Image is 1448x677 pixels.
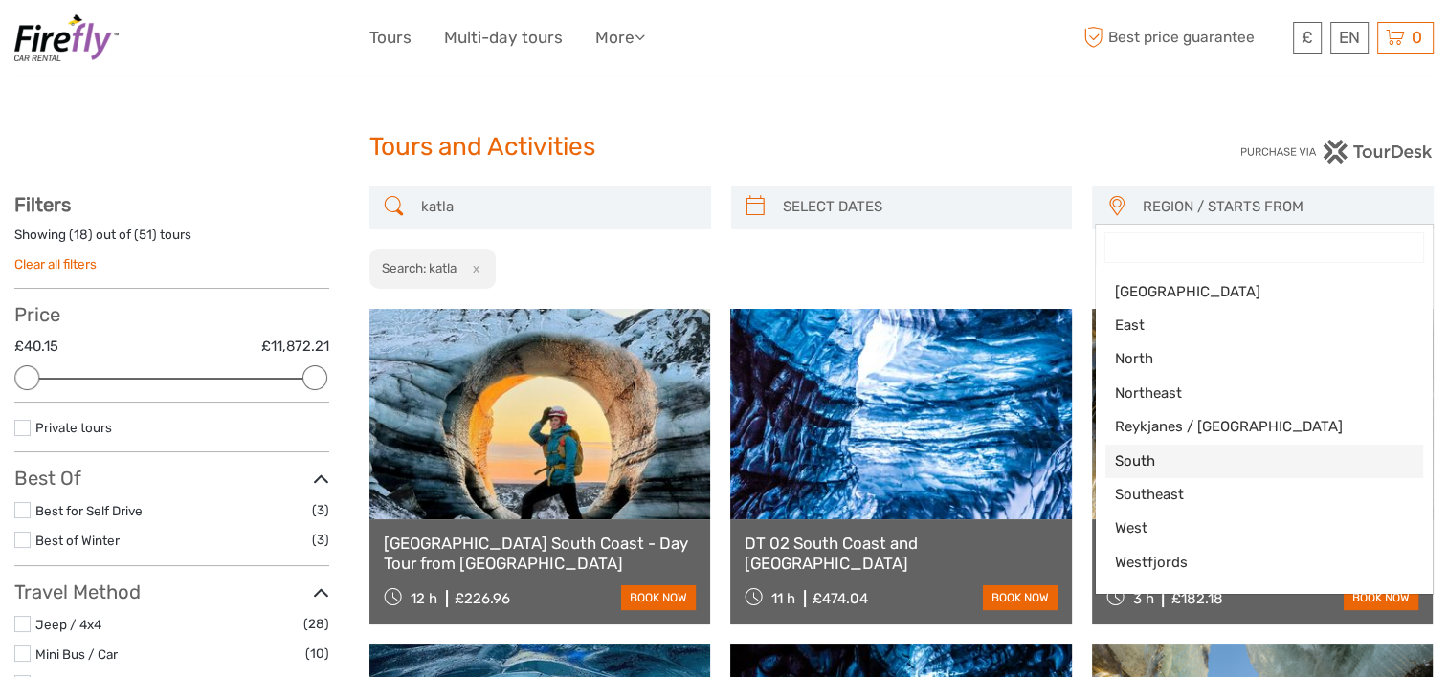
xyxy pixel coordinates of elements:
a: Multi-day tours [444,24,563,52]
span: Southeast [1115,485,1381,505]
input: SEARCH [413,190,702,224]
span: West [1115,518,1381,538]
span: (10) [305,643,329,665]
a: book now [1344,585,1418,610]
div: £182.18 [1170,590,1222,607]
a: Tours [369,24,412,52]
h3: Best Of [14,467,329,490]
h3: Travel Method [14,580,329,603]
a: Clear all filters [14,256,97,272]
input: SELECT DATES [775,190,1063,224]
h2: Search: katla [382,260,457,275]
span: 3 h [1132,590,1153,607]
span: Northeast [1115,383,1381,404]
span: 12 h [411,590,437,607]
span: Best price guarantee [1079,22,1288,54]
input: Search [1105,233,1423,262]
div: £474.04 [813,590,868,607]
div: EN [1330,22,1369,54]
button: REGION / STARTS FROM [1134,191,1424,223]
span: 11 h [771,590,795,607]
label: 18 [74,226,88,244]
span: £ [1302,28,1313,47]
a: More [595,24,645,52]
span: (3) [312,529,329,551]
a: Private tours [35,420,112,435]
label: £11,872.21 [261,337,329,357]
h1: Tours and Activities [369,132,1080,163]
strong: Filters [14,193,71,216]
label: 51 [139,226,152,244]
span: 0 [1409,28,1425,47]
a: Best for Self Drive [35,503,143,518]
span: (3) [312,499,329,521]
label: £40.15 [14,337,58,357]
img: 580-4e89a88a-dbc7-480f-900f-5976b4cad473_logo_small.jpg [14,14,119,61]
img: PurchaseViaTourDesk.png [1239,140,1434,164]
h3: Price [14,303,329,326]
div: Showing ( ) out of ( ) tours [14,226,329,255]
a: Mini Bus / Car [35,646,118,662]
a: DT 02 South Coast and [GEOGRAPHIC_DATA] [745,534,1057,573]
span: Reykjanes / [GEOGRAPHIC_DATA] [1115,417,1381,437]
div: £226.96 [455,590,510,607]
span: South [1115,451,1381,471]
a: Best of Winter [35,533,120,548]
a: Jeep / 4x4 [35,617,101,632]
button: x [459,258,485,278]
span: Westfjords [1115,553,1381,573]
span: [GEOGRAPHIC_DATA] [1115,282,1381,302]
a: book now [621,585,696,610]
span: North [1115,349,1381,369]
span: East [1115,316,1381,336]
span: (28) [303,613,329,635]
a: book now [983,585,1058,610]
a: [GEOGRAPHIC_DATA] South Coast - Day Tour from [GEOGRAPHIC_DATA] [384,534,696,573]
